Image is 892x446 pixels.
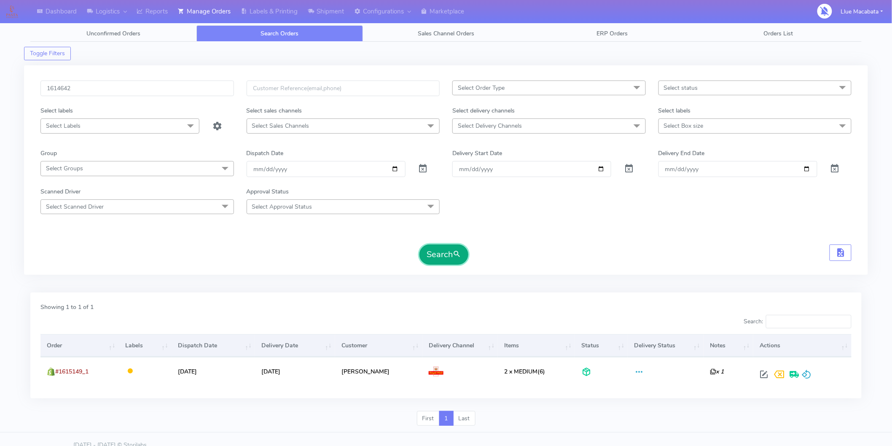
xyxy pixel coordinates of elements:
[252,203,312,211] span: Select Approval Status
[439,411,454,426] a: 1
[505,368,545,376] span: (6)
[575,334,628,357] th: Status: activate to sort column ascending
[753,334,852,357] th: Actions: activate to sort column ascending
[86,30,140,38] span: Unconfirmed Orders
[596,30,628,38] span: ERP Orders
[46,164,83,172] span: Select Groups
[498,334,575,357] th: Items: activate to sort column ascending
[247,149,284,158] label: Dispatch Date
[172,357,255,385] td: [DATE]
[458,122,522,130] span: Select Delivery Channels
[252,122,309,130] span: Select Sales Channels
[766,315,852,328] input: Search:
[628,334,704,357] th: Delivery Status: activate to sort column ascending
[172,334,255,357] th: Dispatch Date: activate to sort column ascending
[505,368,538,376] span: 2 x MEDIUM
[24,47,71,60] button: Toggle Filters
[119,334,172,357] th: Labels: activate to sort column ascending
[335,334,422,357] th: Customer: activate to sort column ascending
[452,106,515,115] label: Select delivery channels
[46,122,81,130] span: Select Labels
[40,303,94,312] label: Showing 1 to 1 of 1
[55,368,89,376] span: #1615149_1
[255,334,335,357] th: Delivery Date: activate to sort column ascending
[46,203,104,211] span: Select Scanned Driver
[835,3,889,20] button: Llue Macabata
[255,357,335,385] td: [DATE]
[429,367,443,377] img: Royal Mail
[47,368,55,376] img: shopify.png
[664,122,704,130] span: Select Box size
[452,149,502,158] label: Delivery Start Date
[247,187,289,196] label: Approval Status
[40,81,234,96] input: Order Id
[40,187,81,196] label: Scanned Driver
[658,149,705,158] label: Delivery End Date
[40,334,119,357] th: Order: activate to sort column ascending
[247,106,302,115] label: Select sales channels
[658,106,691,115] label: Select labels
[419,244,468,265] button: Search
[744,315,852,328] label: Search:
[422,334,498,357] th: Delivery Channel: activate to sort column ascending
[261,30,299,38] span: Search Orders
[30,25,862,42] ul: Tabs
[40,149,57,158] label: Group
[664,84,698,92] span: Select status
[247,81,440,96] input: Customer Reference(email,phone)
[764,30,793,38] span: Orders List
[704,334,753,357] th: Notes: activate to sort column ascending
[458,84,505,92] span: Select Order Type
[335,357,422,385] td: [PERSON_NAME]
[418,30,474,38] span: Sales Channel Orders
[40,106,73,115] label: Select labels
[710,368,724,376] i: x 1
